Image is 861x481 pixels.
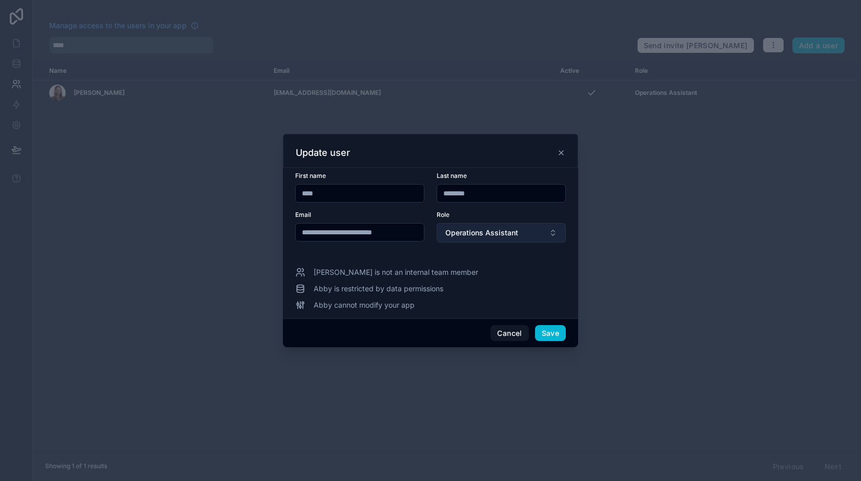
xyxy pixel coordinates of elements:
[490,325,528,342] button: Cancel
[314,284,443,294] span: Abby is restricted by data permissions
[314,267,478,277] span: [PERSON_NAME] is not an internal team member
[437,223,566,243] button: Select Button
[296,147,350,159] h3: Update user
[295,172,326,179] span: First name
[295,211,311,218] span: Email
[314,300,415,310] span: Abby cannot modify your app
[437,172,467,179] span: Last name
[535,325,566,342] button: Save
[437,211,449,218] span: Role
[445,228,518,238] span: Operations Assistant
